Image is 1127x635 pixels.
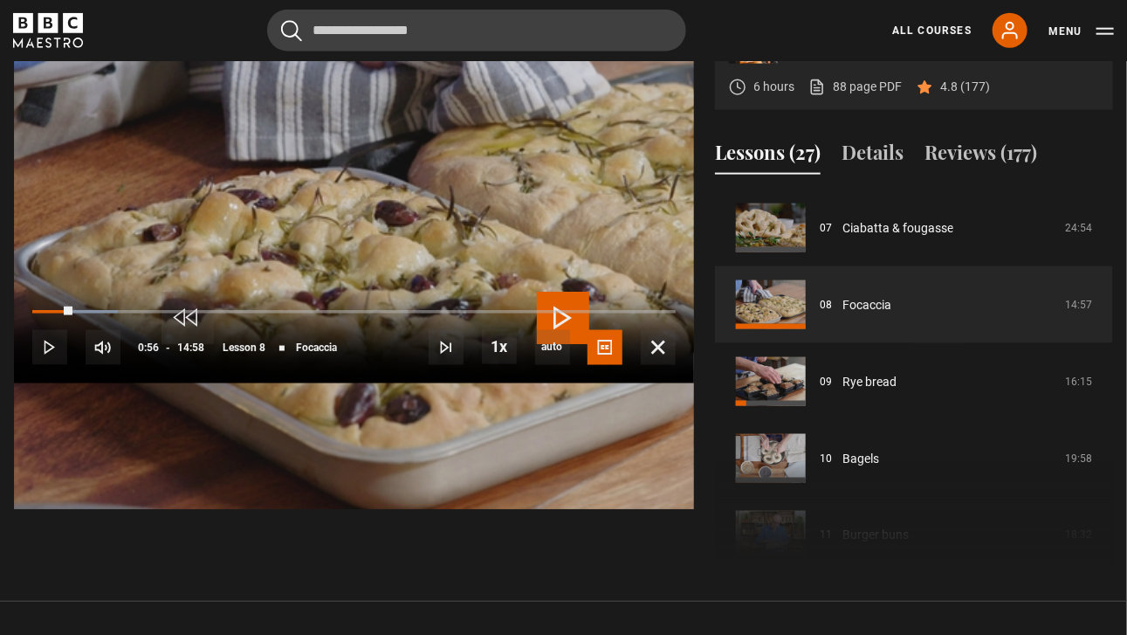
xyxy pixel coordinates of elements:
[842,296,891,314] a: Focaccia
[223,342,265,353] span: Lesson 8
[296,342,337,353] span: Focaccia
[14,1,694,383] video-js: Video Player
[924,138,1037,175] button: Reviews (177)
[281,20,302,42] button: Submit the search query
[166,342,170,354] span: -
[842,138,904,175] button: Details
[753,78,794,96] p: 6 hours
[86,330,120,365] button: Mute
[892,23,972,38] a: All Courses
[138,332,159,363] span: 0:56
[1048,23,1114,40] button: Toggle navigation
[482,329,517,364] button: Playback Rate
[535,330,570,365] div: Current quality: 1080p
[429,330,464,365] button: Next Lesson
[32,330,67,365] button: Play
[32,310,676,314] div: Progress Bar
[842,450,879,468] a: Bagels
[641,330,676,365] button: Fullscreen
[715,138,821,175] button: Lessons (27)
[13,13,83,48] svg: BBC Maestro
[940,78,990,96] p: 4.8 (177)
[177,332,204,363] span: 14:58
[808,78,902,96] a: 88 page PDF
[842,219,953,238] a: Ciabatta & fougasse
[267,10,686,52] input: Search
[842,373,897,391] a: Rye bread
[588,330,622,365] button: Captions
[535,330,570,365] span: auto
